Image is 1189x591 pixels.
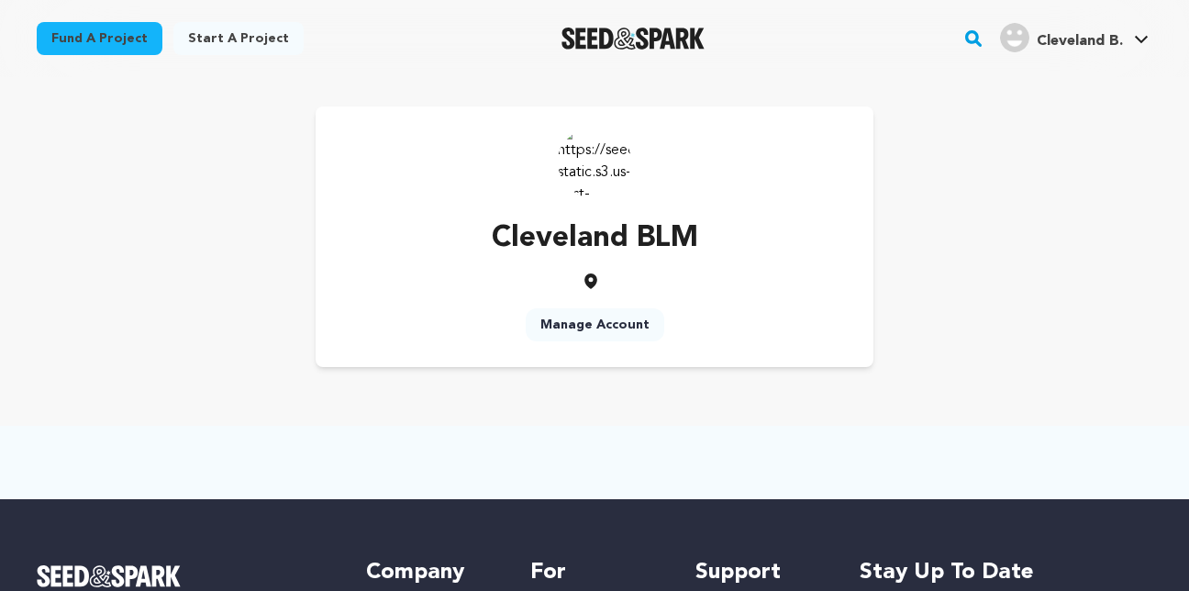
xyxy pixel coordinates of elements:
[366,558,494,587] h5: Company
[860,558,1152,587] h5: Stay up to date
[695,558,823,587] h5: Support
[996,19,1152,58] span: Cleveland B.'s Profile
[561,28,706,50] img: Seed&Spark Logo Dark Mode
[37,565,329,587] a: Seed&Spark Homepage
[1000,23,1029,52] img: user.png
[37,22,162,55] a: Fund a project
[561,28,706,50] a: Seed&Spark Homepage
[492,217,698,261] p: Cleveland BLM
[173,22,304,55] a: Start a project
[1000,23,1123,52] div: Cleveland B.'s Profile
[1037,34,1123,49] span: Cleveland B.
[37,565,181,587] img: Seed&Spark Logo
[558,125,631,198] img: https://seedandspark-static.s3.us-east-2.amazonaws.com/images/User/002/309/921/medium/ACg8ocLAE-E...
[526,308,664,341] a: Manage Account
[996,19,1152,52] a: Cleveland B.'s Profile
